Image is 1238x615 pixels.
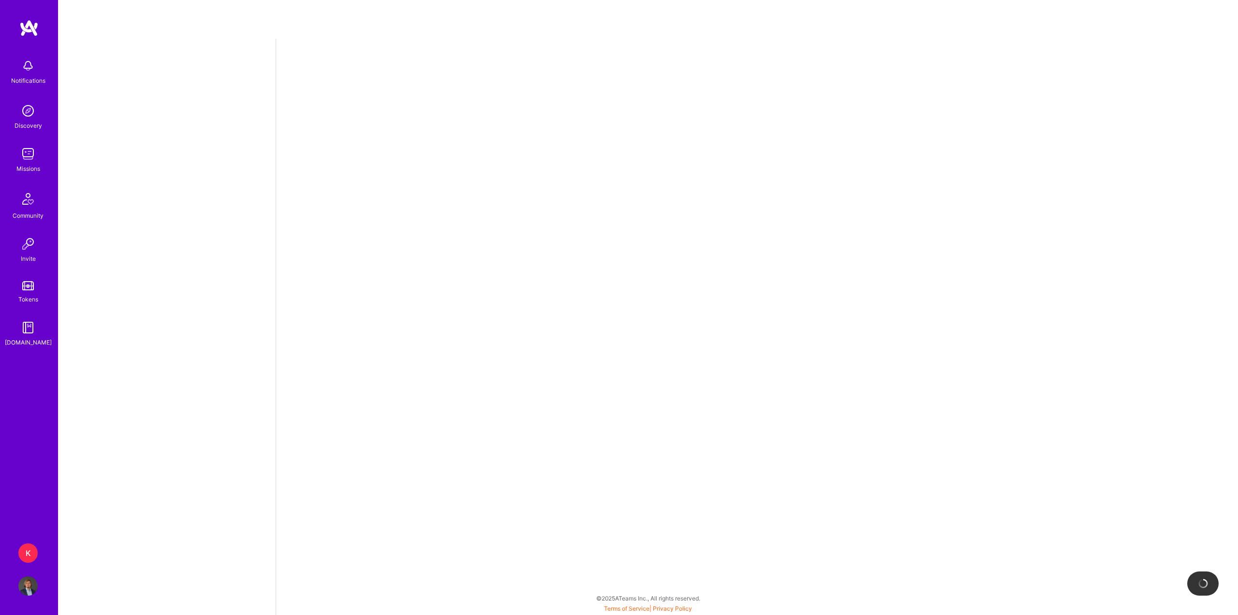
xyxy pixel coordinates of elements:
div: Missions [16,164,40,174]
img: Invite [18,234,38,254]
img: User Avatar [18,576,38,596]
a: User Avatar [16,576,40,596]
div: Discovery [15,120,42,131]
a: Privacy Policy [653,605,692,612]
div: K [18,543,38,563]
div: [DOMAIN_NAME] [5,337,52,347]
span: | [604,605,692,612]
img: loading [1198,578,1209,589]
a: Terms of Service [604,605,649,612]
img: Community [16,187,40,210]
img: teamwork [18,144,38,164]
img: bell [18,56,38,75]
img: tokens [22,281,34,290]
a: K [16,543,40,563]
img: discovery [18,101,38,120]
img: logo [19,19,39,37]
div: © 2025 ATeams Inc., All rights reserved. [58,586,1238,610]
div: Notifications [11,75,45,86]
div: Invite [21,254,36,264]
div: Community [13,210,44,221]
div: Tokens [18,294,38,304]
img: guide book [18,318,38,337]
